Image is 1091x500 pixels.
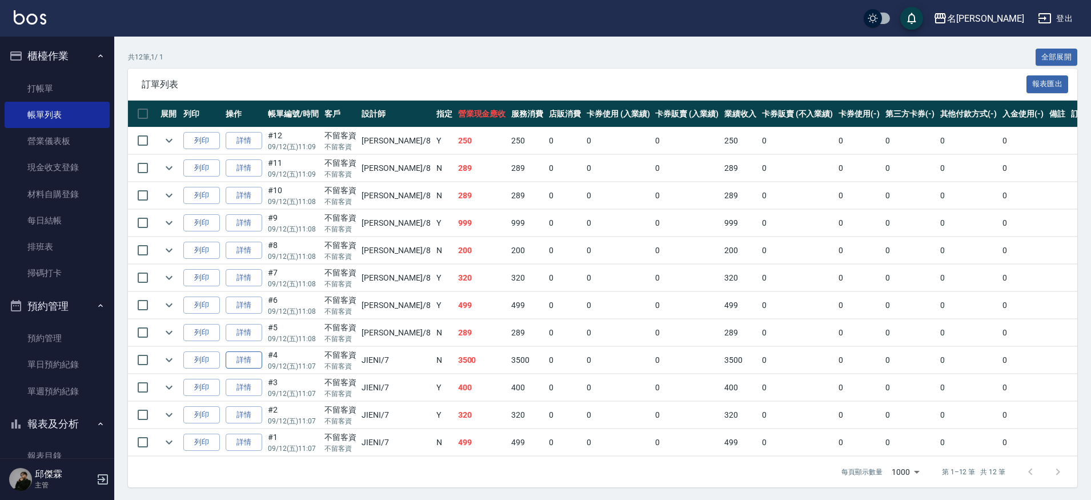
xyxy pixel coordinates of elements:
button: expand row [161,159,178,177]
td: 0 [1000,374,1046,401]
p: 主管 [35,480,93,490]
p: 09/12 (五) 11:08 [268,334,319,344]
th: 客戶 [322,101,359,127]
td: 0 [937,292,1000,319]
td: 0 [1000,127,1046,154]
a: 打帳單 [5,75,110,102]
td: 0 [1000,347,1046,374]
td: 0 [937,210,1000,237]
p: 09/12 (五) 11:07 [268,389,319,399]
button: 預約管理 [5,291,110,321]
div: 不留客資 [324,322,356,334]
div: 不留客資 [324,185,356,197]
td: 0 [546,292,584,319]
p: 第 1–12 筆 共 12 筆 [942,467,1005,477]
button: 報表及分析 [5,409,110,439]
button: expand row [161,187,178,204]
td: 0 [1000,210,1046,237]
th: 指定 [434,101,455,127]
button: expand row [161,434,178,451]
td: 400 [508,374,546,401]
th: 帳單編號/時間 [265,101,322,127]
td: 0 [652,429,721,456]
td: 0 [883,319,937,346]
td: 0 [937,265,1000,291]
td: 0 [759,292,836,319]
td: 0 [759,182,836,209]
td: 0 [836,347,883,374]
td: 3500 [455,347,509,374]
td: #4 [265,347,322,374]
td: 0 [759,374,836,401]
td: #1 [265,429,322,456]
th: 設計師 [359,101,433,127]
p: 不留客資 [324,169,356,179]
th: 營業現金應收 [455,101,509,127]
td: 0 [759,319,836,346]
td: 320 [721,265,759,291]
a: 預約管理 [5,325,110,351]
button: 全部展開 [1036,49,1078,66]
td: #7 [265,265,322,291]
td: 0 [937,182,1000,209]
button: 報表匯出 [1026,75,1069,93]
p: 09/12 (五) 11:08 [268,197,319,207]
td: #11 [265,155,322,182]
button: 名[PERSON_NAME] [929,7,1029,30]
div: 不留客資 [324,431,356,443]
td: 0 [652,374,721,401]
td: N [434,155,455,182]
a: 詳情 [226,297,262,314]
td: 0 [584,402,653,429]
button: expand row [161,132,178,149]
button: expand row [161,351,178,369]
td: 0 [883,292,937,319]
td: 0 [1000,237,1046,264]
th: 第三方卡券(-) [883,101,937,127]
td: N [434,182,455,209]
td: 0 [883,265,937,291]
div: 不留客資 [324,157,356,169]
div: 不留客資 [324,377,356,389]
a: 排班表 [5,234,110,260]
div: 不留客資 [324,267,356,279]
td: 0 [652,292,721,319]
button: 列印 [183,242,220,259]
td: 0 [883,155,937,182]
button: expand row [161,324,178,341]
td: 289 [508,155,546,182]
div: 不留客資 [324,294,356,306]
p: 不留客資 [324,251,356,262]
th: 卡券販賣 (不入業績) [759,101,836,127]
p: 09/12 (五) 11:09 [268,169,319,179]
th: 卡券販賣 (入業績) [652,101,721,127]
td: JIENI /7 [359,347,433,374]
td: 0 [1000,429,1046,456]
a: 詳情 [226,269,262,287]
td: JIENI /7 [359,429,433,456]
th: 入金使用(-) [1000,101,1046,127]
td: 999 [721,210,759,237]
td: 0 [836,319,883,346]
p: 不留客資 [324,306,356,317]
p: 09/12 (五) 11:08 [268,306,319,317]
p: 共 12 筆, 1 / 1 [128,52,163,62]
p: 09/12 (五) 11:07 [268,416,319,426]
td: #10 [265,182,322,209]
td: 0 [546,265,584,291]
td: 289 [508,319,546,346]
td: 289 [721,319,759,346]
td: 0 [836,429,883,456]
a: 營業儀表板 [5,128,110,154]
button: 列印 [183,324,220,342]
td: 0 [759,402,836,429]
td: 0 [584,182,653,209]
td: 0 [836,374,883,401]
td: 200 [455,237,509,264]
td: 0 [759,127,836,154]
a: 報表目錄 [5,443,110,469]
td: 400 [721,374,759,401]
img: Logo [14,10,46,25]
a: 詳情 [226,379,262,397]
p: 不留客資 [324,142,356,152]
